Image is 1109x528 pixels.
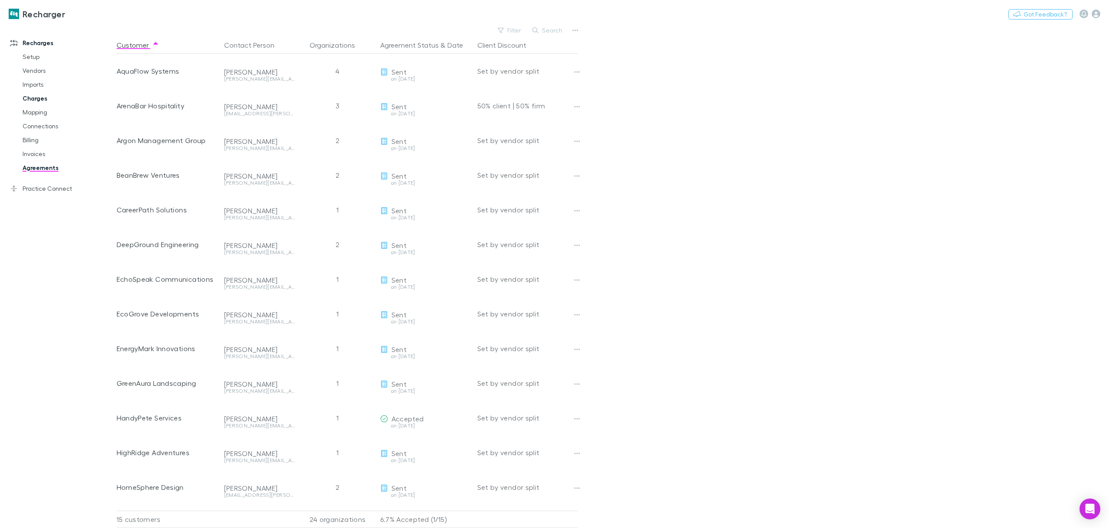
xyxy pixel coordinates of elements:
[391,484,407,492] span: Sent
[224,423,295,428] div: [PERSON_NAME][EMAIL_ADDRESS][PERSON_NAME][DOMAIN_NAME]
[3,3,70,24] a: Recharger
[391,380,407,388] span: Sent
[477,88,578,123] div: 50% client | 50% firm
[224,172,295,180] div: [PERSON_NAME]
[493,25,526,36] button: Filter
[117,297,217,331] div: EcoGrove Developments
[224,76,295,81] div: [PERSON_NAME][EMAIL_ADDRESS][PERSON_NAME][DOMAIN_NAME]
[14,91,121,105] a: Charges
[380,215,470,220] div: on [DATE]
[2,36,121,50] a: Recharges
[528,25,568,36] button: Search
[310,36,365,54] button: Organizations
[117,192,217,227] div: CareerPath Solutions
[224,206,295,215] div: [PERSON_NAME]
[224,180,295,186] div: [PERSON_NAME][EMAIL_ADDRESS][PERSON_NAME][DOMAIN_NAME]
[224,484,295,492] div: [PERSON_NAME]
[380,250,470,255] div: on [DATE]
[117,366,217,401] div: GreenAura Landscaping
[117,401,217,435] div: HandyPete Services
[224,310,295,319] div: [PERSON_NAME]
[117,331,217,366] div: EnergyMark Innovations
[14,133,121,147] a: Billing
[224,102,295,111] div: [PERSON_NAME]
[391,241,407,249] span: Sent
[299,511,377,528] div: 24 organizations
[224,345,295,354] div: [PERSON_NAME]
[14,161,121,175] a: Agreements
[391,137,407,145] span: Sent
[14,119,121,133] a: Connections
[14,147,121,161] a: Invoices
[299,366,377,401] div: 1
[117,88,217,123] div: ArenaBar Hospitality
[224,354,295,359] div: [PERSON_NAME][EMAIL_ADDRESS][PERSON_NAME][DOMAIN_NAME]
[299,227,377,262] div: 2
[14,78,121,91] a: Imports
[380,36,439,54] button: Agreement Status
[117,227,217,262] div: DeepGround Engineering
[117,435,217,470] div: HighRidge Adventures
[117,54,217,88] div: AquaFlow Systems
[299,123,377,158] div: 2
[391,206,407,215] span: Sent
[224,215,295,220] div: [PERSON_NAME][EMAIL_ADDRESS][PERSON_NAME][DOMAIN_NAME]
[1008,9,1073,20] button: Got Feedback?
[23,9,65,19] h3: Recharger
[224,137,295,146] div: [PERSON_NAME]
[380,319,470,324] div: on [DATE]
[224,36,285,54] button: Contact Person
[391,276,407,284] span: Sent
[117,511,221,528] div: 15 customers
[224,250,295,255] div: [PERSON_NAME][EMAIL_ADDRESS][PERSON_NAME][DOMAIN_NAME]
[380,492,470,498] div: on [DATE]
[224,241,295,250] div: [PERSON_NAME]
[477,262,578,297] div: Set by vendor split
[391,345,407,353] span: Sent
[14,50,121,64] a: Setup
[14,64,121,78] a: Vendors
[477,297,578,331] div: Set by vendor split
[224,449,295,458] div: [PERSON_NAME]
[477,401,578,435] div: Set by vendor split
[224,492,295,498] div: [EMAIL_ADDRESS][PERSON_NAME][DOMAIN_NAME]
[380,388,470,394] div: on [DATE]
[380,180,470,186] div: on [DATE]
[380,146,470,151] div: on [DATE]
[380,76,470,81] div: on [DATE]
[224,146,295,151] div: [PERSON_NAME][EMAIL_ADDRESS][PERSON_NAME][DOMAIN_NAME]
[299,192,377,227] div: 1
[299,54,377,88] div: 4
[224,458,295,463] div: [PERSON_NAME][EMAIL_ADDRESS][PERSON_NAME][DOMAIN_NAME]
[391,449,407,457] span: Sent
[2,182,121,196] a: Practice Connect
[299,297,377,331] div: 1
[447,36,463,54] button: Date
[117,123,217,158] div: Argon Management Group
[380,111,470,116] div: on [DATE]
[477,192,578,227] div: Set by vendor split
[224,276,295,284] div: [PERSON_NAME]
[117,262,217,297] div: EchoSpeak Communications
[14,105,121,119] a: Mapping
[380,36,470,54] div: &
[299,401,377,435] div: 1
[9,9,19,19] img: Recharger's Logo
[477,366,578,401] div: Set by vendor split
[391,310,407,319] span: Sent
[224,380,295,388] div: [PERSON_NAME]
[391,68,407,76] span: Sent
[380,284,470,290] div: on [DATE]
[299,435,377,470] div: 1
[477,123,578,158] div: Set by vendor split
[117,470,217,505] div: HomeSphere Design
[380,354,470,359] div: on [DATE]
[380,423,470,428] div: on [DATE]
[391,172,407,180] span: Sent
[477,54,578,88] div: Set by vendor split
[477,435,578,470] div: Set by vendor split
[299,158,377,192] div: 2
[477,331,578,366] div: Set by vendor split
[477,227,578,262] div: Set by vendor split
[224,414,295,423] div: [PERSON_NAME]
